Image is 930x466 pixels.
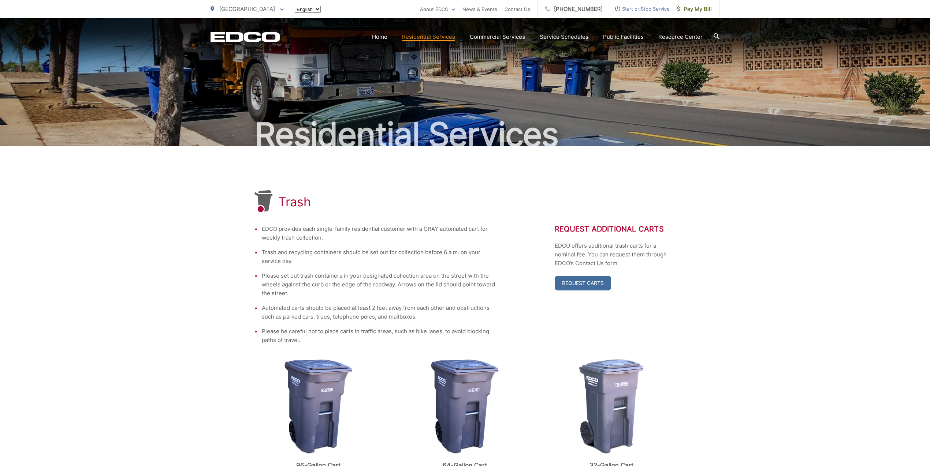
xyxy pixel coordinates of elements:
li: Trash and recycling containers should be set out for collection before 6 a.m. on your service day. [262,248,496,266]
img: cart-trash-32.png [579,359,644,454]
span: [GEOGRAPHIC_DATA] [219,5,275,12]
li: EDCO provides each single-family residential customer with a GRAY automated cart for weekly trash... [262,225,496,242]
p: EDCO offers additional trash carts for a nominal fee. You can request them through EDCO’s Contact... [555,241,676,268]
img: cart-trash.png [431,359,499,454]
h1: Trash [278,195,311,209]
a: Request Carts [555,276,611,290]
li: Please set out trash containers in your designated collection area on the street with the wheels ... [262,271,496,298]
a: Public Facilities [603,33,644,41]
li: Automated carts should be placed at least 2 feet away from each other and obstructions such as pa... [262,304,496,321]
h2: Residential Services [211,116,719,153]
a: EDCD logo. Return to the homepage. [211,32,280,42]
a: About EDCO [420,5,455,14]
h2: Request Additional Carts [555,225,676,233]
span: Pay My Bill [677,5,712,14]
select: Select a language [295,6,321,13]
a: Service Schedules [540,33,588,41]
a: Contact Us [505,5,530,14]
img: cart-trash.png [284,359,352,454]
a: Home [372,33,387,41]
a: Residential Services [402,33,455,41]
a: News & Events [462,5,497,14]
li: Please be careful not to place carts in traffic areas, such as bike lanes, to avoid blocking path... [262,327,496,345]
a: Resource Center [658,33,703,41]
a: Commercial Services [470,33,525,41]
